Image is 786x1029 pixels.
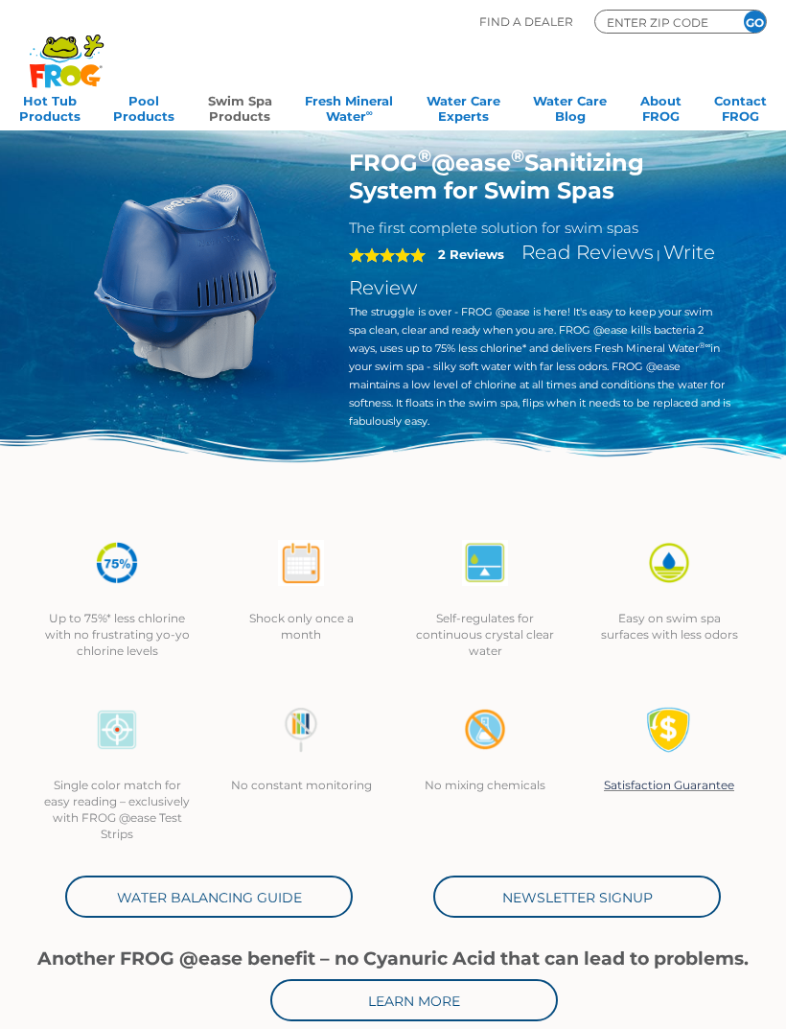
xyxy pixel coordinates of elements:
a: Hot TubProducts [19,87,81,126]
p: Shock only once a month [228,610,374,643]
img: no-constant-monitoring1 [278,707,324,753]
sup: ® [418,146,431,167]
a: ContactFROG [714,87,767,126]
p: The struggle is over - FROG @ease is here! It's easy to keep your swim spa clean, clear and ready... [349,303,733,431]
img: atease-icon-shock-once [278,540,324,586]
img: icon-atease-75percent-less [94,540,140,586]
a: Newsletter Signup [433,876,721,918]
span: | [657,247,660,262]
p: Find A Dealer [479,10,573,34]
a: Read Reviews [521,241,654,264]
h1: Another FROG @ease benefit – no Cyanuric Acid that can lead to problems. [25,948,761,970]
img: atease-icon-self-regulates [462,540,508,586]
img: Frog Products Logo [19,10,114,88]
a: PoolProducts [113,87,174,126]
span: 5 [349,247,426,263]
p: Self-regulates for continuous crystal clear water [412,610,558,659]
a: Water CareExperts [427,87,500,126]
img: icon-atease-easy-on [646,540,692,586]
sup: ∞ [366,107,373,118]
a: AboutFROG [640,87,682,126]
img: icon-atease-color-match [94,707,140,753]
a: Water CareBlog [533,87,607,126]
a: Water Balancing Guide [65,876,353,918]
sup: ®∞ [699,340,711,350]
a: Fresh MineralWater∞ [305,87,393,126]
img: no-mixing1 [462,707,508,753]
img: ss-@ease-hero.png [54,149,320,415]
sup: ® [511,146,524,167]
a: Learn More [270,979,558,1021]
h2: The first complete solution for swim spas [349,219,733,237]
p: No constant monitoring [228,777,374,793]
p: Easy on swim spa surfaces with less odors [596,610,742,643]
p: Single color match for easy reading – exclusively with FROG @ease Test Strips [44,777,190,842]
a: Satisfaction Guarantee [604,778,734,792]
h1: FROG @ease Sanitizing System for Swim Spas [349,149,733,204]
img: Satisfaction Guarantee Icon [646,707,692,753]
p: No mixing chemicals [412,777,558,793]
p: Up to 75%* less chlorine with no frustrating yo-yo chlorine levels [44,610,190,659]
a: Swim SpaProducts [208,87,272,126]
input: GO [744,11,766,33]
strong: 2 Reviews [438,246,504,262]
